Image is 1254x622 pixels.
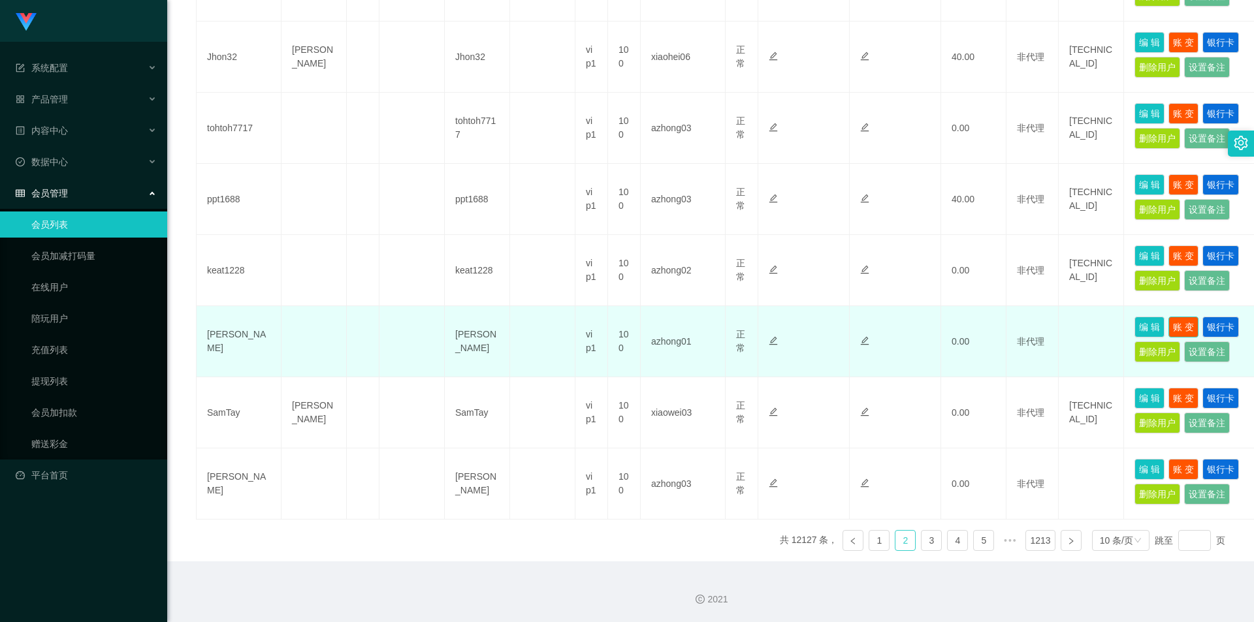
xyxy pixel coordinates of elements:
a: 4 [948,531,967,550]
button: 银行卡 [1202,32,1239,53]
td: 100 [608,235,641,306]
i: 图标: edit [769,123,778,132]
td: [TECHNICAL_ID] [1059,235,1124,306]
span: 非代理 [1017,265,1044,275]
td: 0.00 [941,235,1006,306]
td: vip1 [575,22,608,93]
li: 向后 5 页 [999,530,1020,551]
span: 正常 [736,400,745,424]
i: 图标: down [1134,536,1142,546]
td: [TECHNICAL_ID] [1059,22,1124,93]
span: 系统配置 [16,63,68,73]
button: 银行卡 [1202,388,1239,409]
span: 非代理 [1017,478,1044,489]
a: 会员列表 [31,211,157,238]
button: 账 变 [1168,245,1198,266]
div: 2021 [178,593,1244,606]
td: [PERSON_NAME] [445,448,510,520]
li: 1 [869,530,890,551]
a: 5 [974,531,993,550]
td: 100 [608,22,641,93]
a: 3 [922,531,941,550]
i: 图标: edit [769,265,778,274]
button: 账 变 [1168,459,1198,480]
i: 图标: edit [769,194,778,203]
td: [TECHNICAL_ID] [1059,164,1124,235]
button: 删除用户 [1134,484,1180,505]
i: 图标: copyright [696,595,705,604]
span: 产品管理 [16,94,68,104]
span: 正常 [736,116,745,140]
td: vip1 [575,164,608,235]
td: 0.00 [941,306,1006,377]
li: 5 [973,530,994,551]
button: 编 辑 [1134,103,1165,124]
li: 1213 [1025,530,1055,551]
td: azhong02 [641,235,726,306]
i: 图标: edit [860,478,869,488]
td: [PERSON_NAME] [281,377,347,448]
td: SamTay [197,377,281,448]
i: 图标: edit [860,123,869,132]
td: SamTay [445,377,510,448]
td: vip1 [575,235,608,306]
i: 图标: edit [860,336,869,345]
a: 赠送彩金 [31,431,157,457]
button: 账 变 [1168,317,1198,337]
i: 图标: check-circle-o [16,157,25,166]
button: 编 辑 [1134,245,1165,266]
button: 设置备注 [1184,341,1230,362]
i: 图标: edit [860,265,869,274]
a: 会员加扣款 [31,399,157,426]
li: 共 12127 条， [780,530,838,551]
td: tohtoh7717 [445,93,510,164]
a: 在线用户 [31,274,157,300]
td: 40.00 [941,22,1006,93]
li: 3 [921,530,942,551]
td: [TECHNICAL_ID] [1059,93,1124,164]
i: 图标: edit [769,52,778,61]
button: 设置备注 [1184,270,1230,291]
span: 非代理 [1017,52,1044,62]
button: 账 变 [1168,32,1198,53]
td: tohtoh7717 [197,93,281,164]
td: 0.00 [941,93,1006,164]
td: azhong03 [641,93,726,164]
td: keat1228 [197,235,281,306]
span: 非代理 [1017,336,1044,347]
td: 100 [608,93,641,164]
button: 银行卡 [1202,317,1239,337]
td: vip1 [575,93,608,164]
span: 非代理 [1017,194,1044,204]
button: 银行卡 [1202,174,1239,195]
button: 编 辑 [1134,317,1165,337]
a: 1 [869,531,889,550]
button: 删除用户 [1134,270,1180,291]
a: 提现列表 [31,368,157,394]
button: 设置备注 [1184,412,1230,433]
button: 银行卡 [1202,245,1239,266]
span: 非代理 [1017,123,1044,133]
td: vip1 [575,448,608,520]
span: 内容中心 [16,125,68,136]
td: 0.00 [941,377,1006,448]
li: 4 [947,530,968,551]
td: 100 [608,164,641,235]
button: 设置备注 [1184,57,1230,78]
td: [PERSON_NAME] [197,448,281,520]
td: 100 [608,377,641,448]
span: 正常 [736,329,745,353]
td: Jhon32 [197,22,281,93]
i: 图标: edit [860,194,869,203]
button: 删除用户 [1134,412,1180,433]
button: 编 辑 [1134,388,1165,409]
span: 正常 [736,471,745,495]
button: 设置备注 [1184,128,1230,149]
i: 图标: profile [16,126,25,135]
i: 图标: setting [1234,136,1248,150]
button: 账 变 [1168,103,1198,124]
i: 图标: form [16,63,25,72]
td: vip1 [575,377,608,448]
td: [PERSON_NAME] [197,306,281,377]
td: vip1 [575,306,608,377]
